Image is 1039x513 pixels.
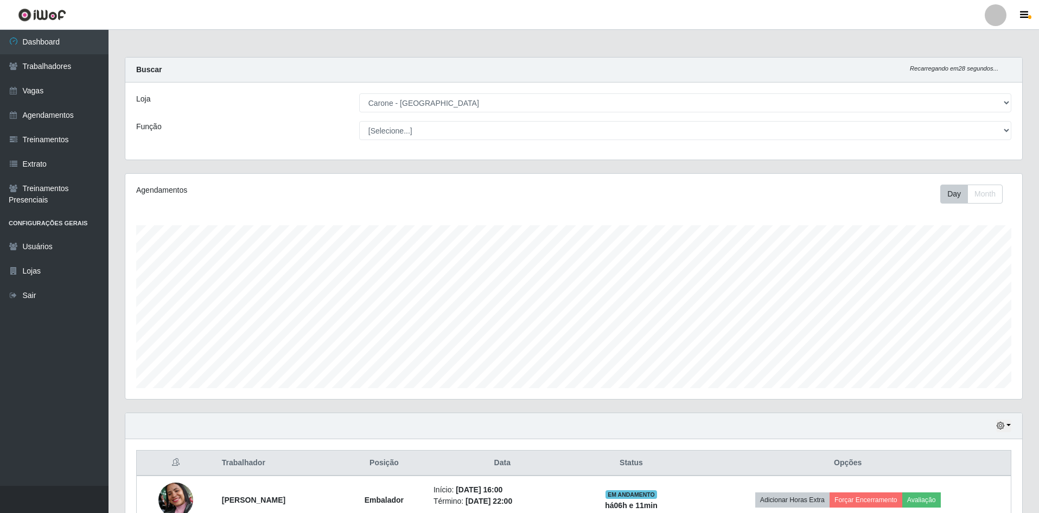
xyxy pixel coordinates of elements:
time: [DATE] 22:00 [466,497,512,505]
button: Forçar Encerramento [830,492,902,508]
strong: [PERSON_NAME] [222,496,285,504]
div: Agendamentos [136,185,492,196]
img: CoreUI Logo [18,8,66,22]
button: Adicionar Horas Extra [755,492,830,508]
div: First group [940,185,1003,204]
th: Data [427,451,578,476]
i: Recarregando em 28 segundos... [910,65,998,72]
button: Day [940,185,968,204]
th: Posição [341,451,427,476]
strong: Buscar [136,65,162,74]
th: Status [578,451,685,476]
label: Loja [136,93,150,105]
li: Início: [434,484,571,496]
div: Toolbar with button groups [940,185,1011,204]
time: [DATE] 16:00 [456,485,502,494]
strong: Embalador [365,496,404,504]
button: Avaliação [902,492,941,508]
th: Trabalhador [215,451,341,476]
label: Função [136,121,162,132]
li: Término: [434,496,571,507]
strong: há 06 h e 11 min [605,501,658,510]
button: Month [967,185,1003,204]
span: EM ANDAMENTO [605,490,657,499]
th: Opções [685,451,1011,476]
